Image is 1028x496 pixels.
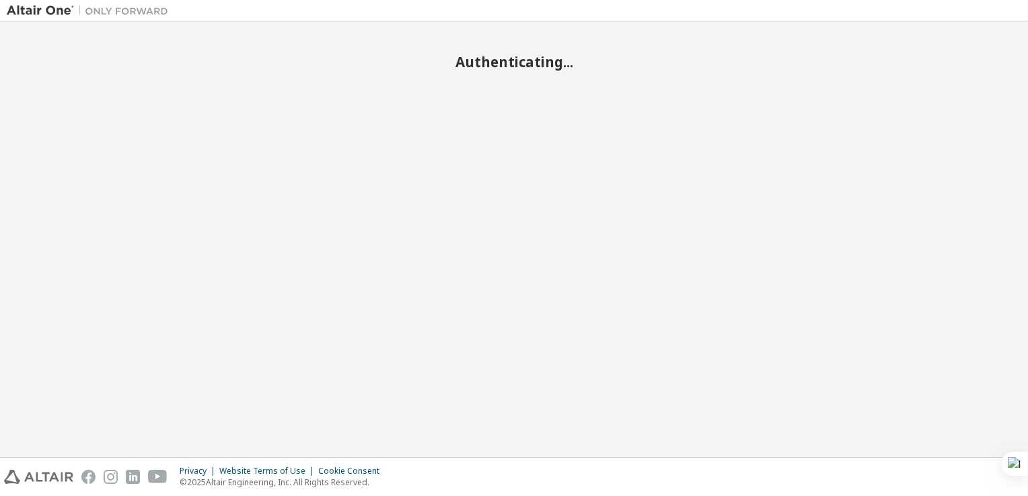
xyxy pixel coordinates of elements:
[4,470,73,484] img: altair_logo.svg
[7,53,1021,71] h2: Authenticating...
[148,470,168,484] img: youtube.svg
[180,466,219,477] div: Privacy
[126,470,140,484] img: linkedin.svg
[7,4,175,17] img: Altair One
[318,466,388,477] div: Cookie Consent
[219,466,318,477] div: Website Terms of Use
[81,470,96,484] img: facebook.svg
[180,477,388,488] p: © 2025 Altair Engineering, Inc. All Rights Reserved.
[104,470,118,484] img: instagram.svg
